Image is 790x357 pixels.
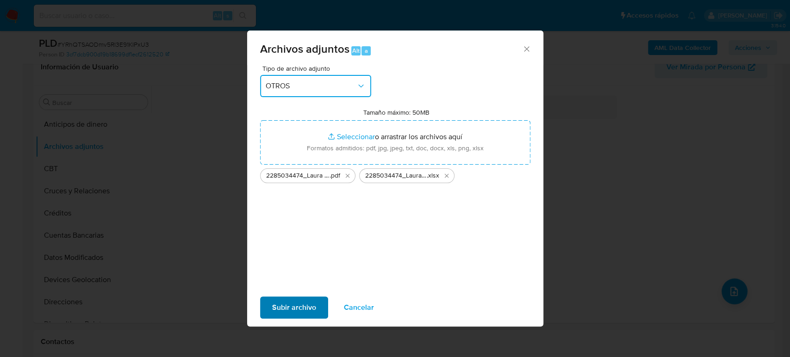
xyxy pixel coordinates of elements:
[344,297,374,318] span: Cancelar
[260,165,530,183] ul: Archivos seleccionados
[427,171,439,180] span: .xlsx
[363,108,429,117] label: Tamaño máximo: 50MB
[260,41,349,57] span: Archivos adjuntos
[260,296,328,319] button: Subir archivo
[272,297,316,318] span: Subir archivo
[330,171,340,180] span: .pdf
[266,171,330,180] span: 2285034474_Laura Mexca_Julio2025
[262,65,373,72] span: Tipo de archivo adjunto
[441,170,452,181] button: Eliminar 2285034474_Laura Mexca_Julio2025.xlsx
[352,46,360,55] span: Alt
[342,170,353,181] button: Eliminar 2285034474_Laura Mexca_Julio2025.pdf
[365,46,368,55] span: a
[365,171,427,180] span: 2285034474_Laura Mexca_Julio2025
[332,296,386,319] button: Cancelar
[522,44,530,53] button: Cerrar
[260,75,371,97] button: OTROS
[266,81,356,91] span: OTROS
